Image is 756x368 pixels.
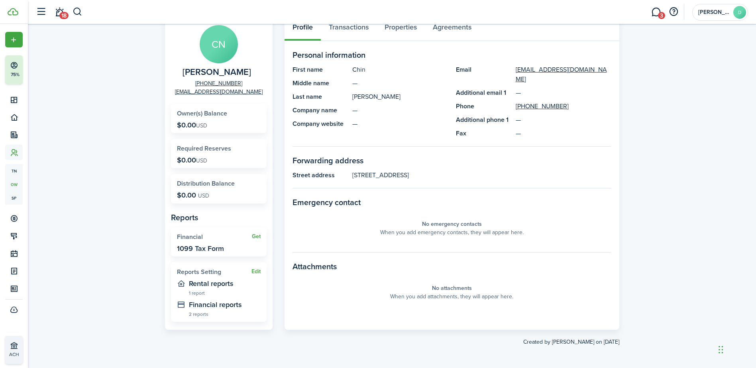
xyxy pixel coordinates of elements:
panel-main-placeholder-title: No attachments [432,284,472,292]
panel-main-section-title: Emergency contact [293,196,611,208]
a: sp [5,191,23,205]
a: ow [5,178,23,191]
panel-main-title: First name [293,65,348,74]
widget-stats-description: 1099 Tax Form [177,245,224,253]
widget-stats-title: Owner(s) Balance [177,110,261,117]
p: $0.00 [177,121,207,129]
panel-main-subtitle: Reports [171,211,267,223]
a: Get [252,233,261,240]
panel-main-title: Fax [456,129,512,138]
button: Edit [251,268,261,275]
p: ACH [9,351,56,358]
widget-stats-title: Reports Setting [177,268,251,276]
p: $0.00 [177,156,207,164]
iframe: Chat Widget [623,282,756,368]
a: [EMAIL_ADDRESS][DOMAIN_NAME] [516,65,611,84]
a: tn [5,164,23,178]
panel-main-placeholder-description: When you add emergency contacts, they will appear here. [380,228,524,237]
panel-main-title: Last name [293,92,348,102]
a: ACH [5,336,23,364]
panel-main-section-title: Forwarding address [293,155,611,166]
panel-main-description: — [352,106,448,115]
panel-main-title: Additional email 1 [456,88,512,98]
panel-main-section-title: Attachments [293,260,611,272]
button: Open sidebar [33,4,49,20]
panel-main-title: Company website [293,119,348,129]
p: 75% [10,71,20,78]
span: USD [196,157,207,165]
widget-stats-description: Financial reports [189,301,261,309]
widget-stats-subtitle: 1 report [189,289,261,297]
created-at: Created by [PERSON_NAME] on [DATE] [165,330,619,346]
a: [EMAIL_ADDRESS][DOMAIN_NAME] [175,88,263,96]
panel-main-placeholder-title: No emergency contacts [422,220,482,228]
a: Messaging [648,2,664,22]
widget-stats-title: Distribution Balance [177,180,261,187]
avatar-text: CN [200,25,238,63]
a: Agreements [425,17,479,41]
panel-main-title: Street address [293,170,348,180]
a: [PHONE_NUMBER] [195,79,242,88]
panel-main-description: [STREET_ADDRESS] [352,170,611,180]
span: USD [198,192,209,200]
widget-stats-title: Financial [177,233,252,241]
avatar-text: D [733,6,746,19]
widget-stats-title: Required Reserves [177,145,261,152]
button: Search [73,5,82,19]
span: David [698,10,730,15]
panel-main-title: Company name [293,106,348,115]
panel-main-title: Middle name [293,78,348,88]
span: $0.00 [177,190,196,200]
span: Chin Ng [183,67,251,77]
panel-main-title: Phone [456,102,512,111]
div: Drag [719,338,723,362]
widget-stats-description: Rental reports [189,280,261,288]
panel-main-section-title: Personal information [293,49,611,61]
panel-main-title: Additional phone 1 [456,115,512,125]
img: TenantCloud [8,8,18,16]
button: Open menu [5,32,23,47]
button: Open resource center [667,5,680,19]
panel-main-description: — [352,78,448,88]
panel-main-description: Chin [352,65,448,74]
button: 75% [5,55,71,84]
span: 3 [658,12,665,19]
span: 18 [59,12,69,19]
a: Notifications [52,2,67,22]
panel-main-description: [PERSON_NAME] [352,92,448,102]
panel-main-title: Email [456,65,512,84]
panel-main-description: — [516,129,611,138]
panel-main-placeholder-description: When you add attachments, they will appear here. [390,292,513,301]
a: Transactions [321,17,377,41]
a: Properties [377,17,425,41]
a: [PHONE_NUMBER] [516,102,569,111]
span: USD [196,121,207,130]
widget-stats-subtitle: 2 reports [189,310,261,318]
